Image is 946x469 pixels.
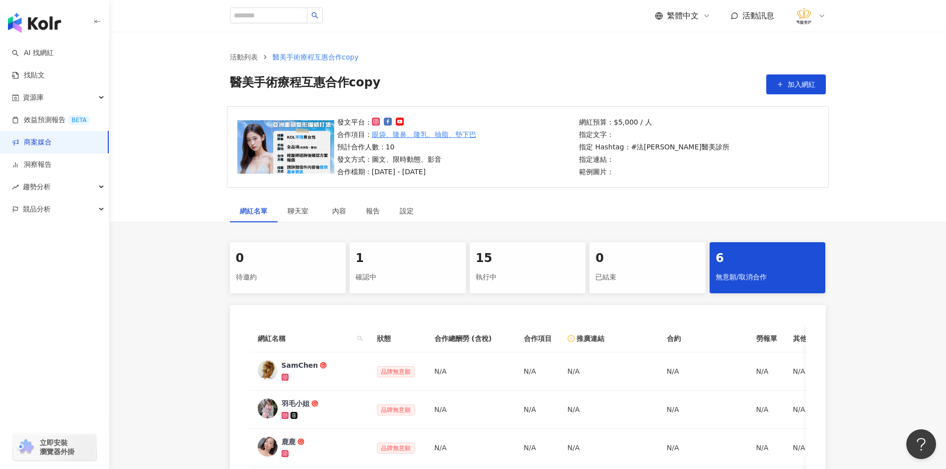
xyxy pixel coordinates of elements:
[756,442,777,453] div: N/A
[427,325,516,352] th: 合作總酬勞 (含稅)
[377,443,415,454] span: 品牌無意願
[356,269,460,286] div: 確認中
[12,137,52,147] a: 商案媒合
[337,154,476,165] p: 發文方式：圖文、限時動態、影音
[659,391,748,429] td: N/A
[785,325,874,352] th: 其他附件
[258,437,278,457] img: KOL Avatar
[16,439,35,455] img: chrome extension
[230,74,381,94] span: 醫美手術療程互惠合作copy
[560,429,659,467] td: N/A
[311,12,318,19] span: search
[568,335,575,342] span: exclamation-circle
[742,11,774,20] span: 活動訊息
[12,70,45,80] a: 找貼文
[258,333,353,344] span: 網紅名稱
[659,325,748,352] th: 合約
[560,391,659,429] td: N/A
[516,391,560,429] td: N/A
[716,250,820,267] div: 6
[785,391,874,429] td: N/A
[282,437,295,447] div: 鹿鹿
[357,335,363,341] span: search
[427,352,516,391] td: N/A
[659,352,748,391] td: N/A
[377,366,415,377] span: 品牌無意願
[756,404,777,415] div: N/A
[748,325,785,352] th: 勞報單
[595,250,700,267] div: 0
[579,129,729,140] p: 指定文字：
[516,429,560,467] td: N/A
[788,80,815,88] span: 加入網紅
[236,250,340,267] div: 0
[337,129,476,140] p: 合作項目：
[337,166,476,177] p: 合作檔期：[DATE] - [DATE]
[369,325,427,352] th: 狀態
[236,269,340,286] div: 待邀約
[23,86,44,109] span: 資源庫
[258,360,278,380] img: KOL Avatar
[356,250,460,267] div: 1
[40,438,74,456] span: 立即安裝 瀏覽器外掛
[568,333,651,344] div: 推廣連結
[560,352,659,391] td: N/A
[237,120,334,174] img: 眼袋、隆鼻、隆乳、抽脂、墊下巴
[23,198,51,220] span: 競品分析
[282,360,318,370] div: SamChen
[906,429,936,459] iframe: Help Scout Beacon - Open
[400,205,414,216] div: 設定
[12,160,52,170] a: 洞察報告
[377,404,415,415] span: 品牌無意願
[579,154,729,165] p: 指定連結：
[282,399,309,408] div: 羽毛小姐
[258,399,278,418] img: KOL Avatar
[716,269,820,286] div: 無意願/取消合作
[785,429,874,467] td: N/A
[579,141,729,152] p: 指定 Hashtag：
[756,366,777,377] div: N/A
[8,13,61,33] img: logo
[795,6,813,25] img: %E6%B3%95%E5%96%AC%E9%86%AB%E7%BE%8E%E8%A8%BA%E6%89%80_LOGO%20.png
[476,269,580,286] div: 執行中
[516,352,560,391] td: N/A
[12,115,90,125] a: 效益預測報告BETA
[366,205,380,216] div: 報告
[12,184,19,191] span: rise
[337,117,476,128] p: 發文平台：
[12,48,54,58] a: searchAI 找網紅
[595,269,700,286] div: 已結束
[579,166,729,177] p: 範例圖片：
[23,176,51,198] span: 趨勢分析
[667,10,699,21] span: 繁體中文
[288,207,312,214] span: 聊天室
[579,117,729,128] p: 網紅預算：$5,000 / 人
[332,205,346,216] div: 內容
[240,205,268,216] div: 網紅名單
[659,429,748,467] td: N/A
[273,53,359,61] span: 醫美手術療程互惠合作copy
[337,141,476,152] p: 預計合作人數：10
[766,74,826,94] button: 加入網紅
[427,391,516,429] td: N/A
[228,52,260,63] a: 活動列表
[476,250,580,267] div: 15
[516,325,560,352] th: 合作項目
[372,129,476,140] a: 眼袋、隆鼻、隆乳、抽脂、墊下巴
[785,352,874,391] td: N/A
[13,434,96,461] a: chrome extension立即安裝 瀏覽器外掛
[355,331,365,346] span: search
[631,141,729,152] p: #法[PERSON_NAME]醫美診所
[427,429,516,467] td: N/A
